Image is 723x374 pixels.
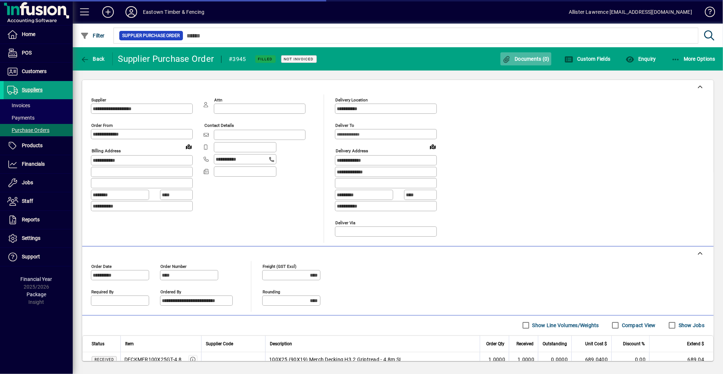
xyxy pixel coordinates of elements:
span: Received [95,358,114,362]
span: Received [516,340,534,348]
span: Reports [22,217,40,222]
a: Purchase Orders [4,124,73,136]
button: Custom Fields [563,52,612,65]
td: 1.0000 [509,352,538,367]
span: Not Invoiced [284,57,314,61]
a: View on map [183,141,195,152]
span: Invoices [7,102,30,108]
span: Customers [22,68,47,74]
mat-label: Supplier [91,97,106,102]
button: Add [96,5,120,19]
mat-label: Order date [91,264,112,269]
span: Custom Fields [565,56,611,62]
a: Knowledge Base [699,1,714,25]
app-page-header-button: Back [73,52,113,65]
mat-label: Deliver via [335,220,355,225]
td: 1.0000 [480,352,509,367]
mat-label: Required by [91,289,113,294]
mat-label: Order number [160,264,187,269]
label: Show Line Volumes/Weights [531,322,599,329]
span: POS [22,50,32,56]
span: Item [125,340,134,348]
span: Outstanding [543,340,567,348]
span: Payments [7,115,35,121]
td: 0.0000 [538,352,571,367]
span: Order Qty [486,340,504,348]
span: Discount % [623,340,645,348]
span: Filled [258,57,273,61]
span: Filter [80,33,105,39]
a: Financials [4,155,73,173]
a: POS [4,44,73,62]
div: Allister Lawrence [EMAIL_ADDRESS][DOMAIN_NAME] [569,6,692,18]
span: Products [22,142,43,148]
label: Compact View [620,322,656,329]
td: 0.00 [611,352,649,367]
td: 689.04 [649,352,713,367]
span: More Options [671,56,716,62]
a: Customers [4,63,73,81]
mat-label: Order from [91,123,113,128]
a: Settings [4,229,73,248]
button: Enquiry [624,52,658,65]
a: Invoices [4,99,73,112]
span: Supplier Purchase Order [122,32,180,39]
span: Settings [22,235,40,241]
span: Financials [22,161,45,167]
span: Status [92,340,104,348]
span: Documents (0) [502,56,550,62]
button: Back [79,52,107,65]
a: Products [4,137,73,155]
a: Jobs [4,174,73,192]
div: DECKMER100X25GT-4.8 [124,356,182,363]
div: Eastown Timber & Fencing [143,6,204,18]
span: 100X25 (90X19) Merch Decking H3.2 Griptread - 4.8m SL [269,356,402,363]
span: Jobs [22,180,33,185]
button: More Options [670,52,718,65]
a: View on map [427,141,439,152]
button: Documents (0) [500,52,551,65]
a: Reports [4,211,73,229]
label: Show Jobs [677,322,704,329]
span: Suppliers [22,87,43,93]
span: Back [80,56,105,62]
mat-label: Deliver To [335,123,354,128]
mat-label: Attn [214,97,222,102]
mat-label: Ordered by [160,289,181,294]
div: #3945 [229,53,246,65]
span: Package [27,291,46,297]
span: Purchase Orders [7,127,49,133]
a: Staff [4,192,73,210]
a: Support [4,248,73,266]
span: Supplier Code [206,340,233,348]
span: Enquiry [626,56,656,62]
a: Home [4,25,73,44]
mat-label: Rounding [263,289,280,294]
span: Extend $ [687,340,704,348]
span: Unit Cost $ [585,340,607,348]
td: 689.0400 [571,352,611,367]
mat-label: Delivery Location [335,97,368,102]
span: Financial Year [21,276,52,282]
span: Description [270,340,292,348]
span: Home [22,31,35,37]
a: Payments [4,112,73,124]
span: Support [22,254,40,260]
button: Profile [120,5,143,19]
mat-label: Freight (GST excl) [263,264,296,269]
div: Supplier Purchase Order [118,53,214,65]
button: Filter [79,29,107,42]
span: Staff [22,198,33,204]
